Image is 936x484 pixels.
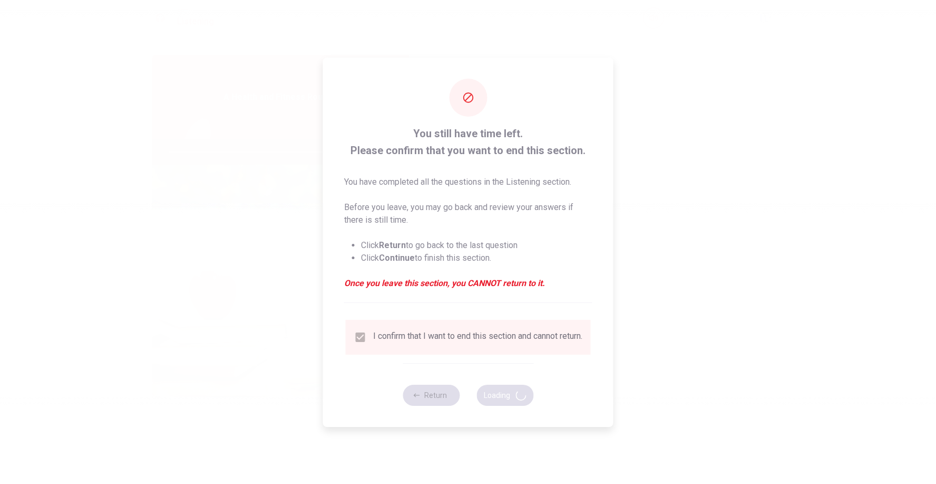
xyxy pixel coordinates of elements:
[361,239,592,252] li: Click to go back to the last question
[379,253,415,263] strong: Continue
[379,240,406,250] strong: Return
[344,277,592,290] em: Once you leave this section, you CANNOT return to it.
[373,331,582,344] div: I confirm that I want to end this section and cannot return.
[403,385,460,406] button: Return
[361,252,592,264] li: Click to finish this section.
[476,385,533,406] button: Loading
[344,125,592,159] span: You still have time left. Please confirm that you want to end this section.
[344,201,592,226] p: Before you leave, you may go back and review your answers if there is still time.
[344,176,592,188] p: You have completed all the questions in the Listening section.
